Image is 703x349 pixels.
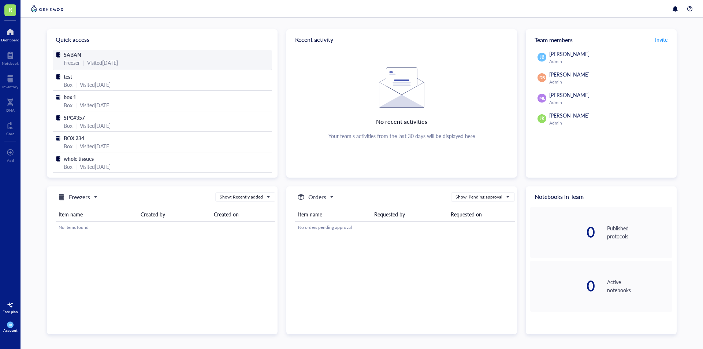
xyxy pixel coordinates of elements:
[59,224,272,231] div: No items found
[295,208,371,221] th: Item name
[526,186,677,207] div: Notebooks in Team
[1,26,19,42] a: Dashboard
[448,208,515,221] th: Requested on
[530,279,595,293] div: 0
[75,163,77,171] div: |
[64,73,72,80] span: test
[549,50,589,57] span: [PERSON_NAME]
[549,112,589,119] span: [PERSON_NAME]
[2,61,19,66] div: Notebook
[526,29,677,50] div: Team members
[64,59,80,67] div: Freezer
[549,120,669,126] div: Admin
[220,194,263,200] div: Show: Recently added
[540,115,544,122] span: JK
[75,142,77,150] div: |
[64,134,84,142] span: BOX 234
[80,122,111,130] div: Visited [DATE]
[549,91,589,99] span: [PERSON_NAME]
[2,85,18,89] div: Inventory
[47,29,278,50] div: Quick access
[64,122,72,130] div: Box
[549,100,669,105] div: Admin
[64,51,81,58] span: SABAN
[64,81,72,89] div: Box
[549,59,669,64] div: Admin
[7,158,14,163] div: Add
[655,36,667,43] span: Invite
[64,155,94,162] span: whole tissues
[6,131,14,136] div: Core
[3,309,18,314] div: Free plan
[539,75,545,81] span: DB
[539,95,544,101] span: ML
[80,101,111,109] div: Visited [DATE]
[80,163,111,171] div: Visited [DATE]
[549,79,669,85] div: Admin
[6,108,15,112] div: DNA
[455,194,502,200] div: Show: Pending approval
[540,54,544,60] span: JB
[3,328,18,333] div: Account
[75,101,77,109] div: |
[328,133,475,139] div: Your team's activities from the last 30 days will be displayed here
[376,116,427,127] div: No recent activities
[308,193,326,201] h5: Orders
[298,224,512,231] div: No orders pending approval
[530,225,595,240] div: 0
[138,208,211,221] th: Created by
[64,114,85,121] span: SPC#357
[607,224,672,240] div: Published protocols
[64,142,72,150] div: Box
[83,59,84,67] div: |
[8,323,12,327] span: JB
[64,101,72,109] div: Box
[69,193,90,201] h5: Freezers
[6,120,14,136] a: Core
[379,67,424,108] img: Empty state
[286,29,517,50] div: Recent activity
[80,142,111,150] div: Visited [DATE]
[87,59,118,67] div: Visited [DATE]
[29,4,65,13] img: genemod-logo
[211,208,275,221] th: Created on
[549,71,589,78] span: [PERSON_NAME]
[371,208,447,221] th: Requested by
[75,81,77,89] div: |
[64,163,72,171] div: Box
[8,5,12,14] span: R
[2,49,19,66] a: Notebook
[75,122,77,130] div: |
[80,81,111,89] div: Visited [DATE]
[655,34,668,45] button: Invite
[1,38,19,42] div: Dashboard
[607,278,672,294] div: Active notebooks
[64,93,76,101] span: box 1
[6,96,15,112] a: DNA
[56,208,138,221] th: Item name
[2,73,18,89] a: Inventory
